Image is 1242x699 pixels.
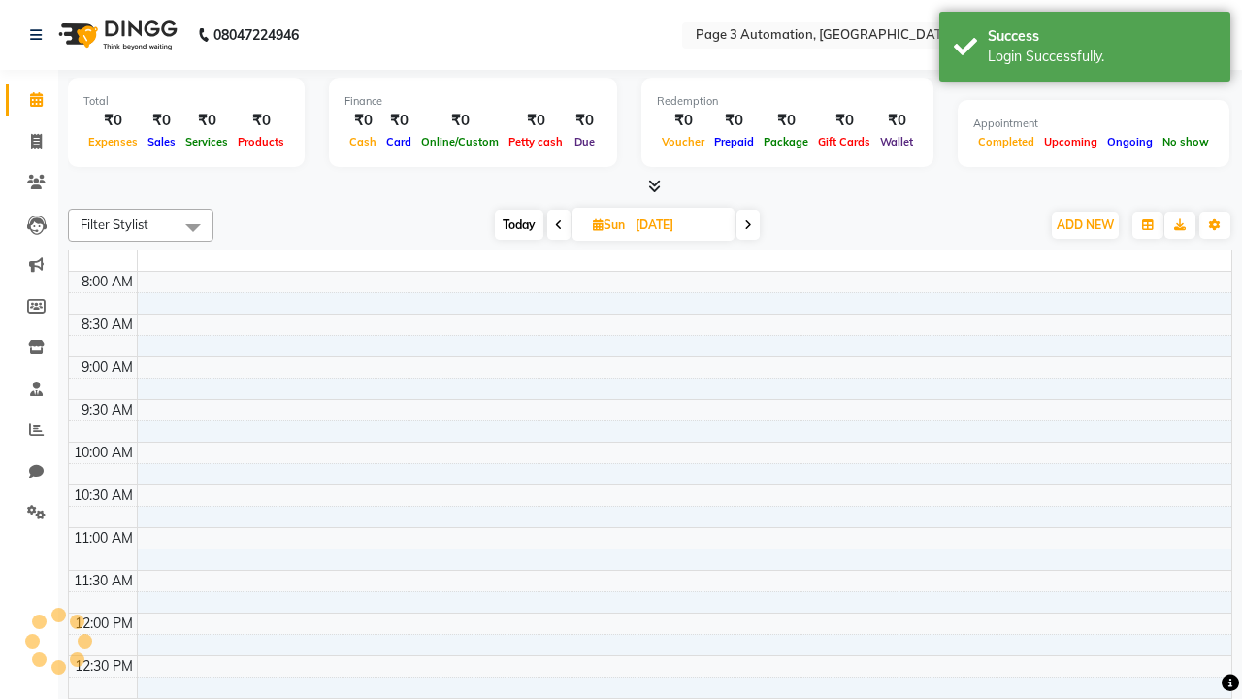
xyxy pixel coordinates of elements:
b: 08047224946 [213,8,299,62]
span: Wallet [875,135,918,149]
span: Package [759,135,813,149]
button: ADD NEW [1052,212,1119,239]
span: Voucher [657,135,709,149]
div: 8:00 AM [78,272,137,292]
span: Online/Custom [416,135,504,149]
span: Products [233,135,289,149]
span: Completed [973,135,1039,149]
div: ₹0 [568,110,602,132]
span: Filter Stylist [81,216,148,232]
div: ₹0 [504,110,568,132]
div: ₹0 [344,110,381,132]
div: ₹0 [180,110,233,132]
div: ₹0 [416,110,504,132]
div: Redemption [657,93,918,110]
div: ₹0 [657,110,709,132]
div: 11:30 AM [70,571,137,591]
div: ₹0 [233,110,289,132]
span: Sales [143,135,180,149]
span: Card [381,135,416,149]
div: 10:00 AM [70,443,137,463]
span: Gift Cards [813,135,875,149]
span: Services [180,135,233,149]
div: Finance [344,93,602,110]
div: Success [988,26,1216,47]
div: ₹0 [875,110,918,132]
div: Login Successfully. [988,47,1216,67]
span: No show [1158,135,1214,149]
div: 10:30 AM [70,485,137,506]
div: 9:30 AM [78,400,137,420]
span: Upcoming [1039,135,1102,149]
div: ₹0 [759,110,813,132]
span: Today [495,210,543,240]
input: 2025-10-05 [630,211,727,240]
div: ₹0 [83,110,143,132]
div: 8:30 AM [78,315,137,335]
span: Cash [344,135,381,149]
div: ₹0 [813,110,875,132]
span: Sun [588,217,630,232]
img: logo [49,8,182,62]
div: 12:30 PM [71,656,137,677]
div: 9:00 AM [78,357,137,378]
span: Petty cash [504,135,568,149]
span: ADD NEW [1057,217,1114,232]
span: Ongoing [1102,135,1158,149]
span: Prepaid [709,135,759,149]
span: Due [570,135,600,149]
div: ₹0 [709,110,759,132]
div: 11:00 AM [70,528,137,549]
div: 12:00 PM [71,614,137,634]
div: ₹0 [143,110,180,132]
div: ₹0 [381,110,416,132]
div: Appointment [973,116,1214,132]
span: Expenses [83,135,143,149]
div: Total [83,93,289,110]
